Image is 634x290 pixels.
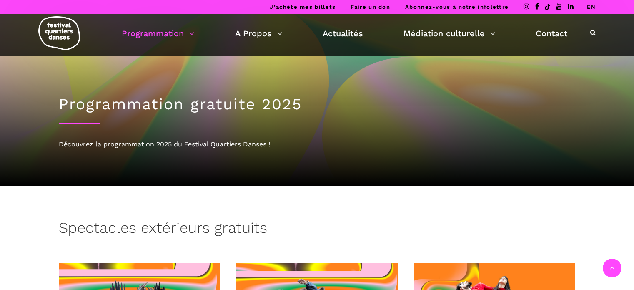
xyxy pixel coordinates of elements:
a: EN [587,4,596,10]
a: Actualités [323,26,363,40]
a: A Propos [235,26,283,40]
a: Contact [536,26,567,40]
div: Découvrez la programmation 2025 du Festival Quartiers Danses ! [59,139,576,150]
a: Médiation culturelle [403,26,496,40]
h1: Programmation gratuite 2025 [59,95,576,113]
a: Abonnez-vous à notre infolettre [405,4,509,10]
a: Faire un don [351,4,390,10]
a: J’achète mes billets [270,4,336,10]
h3: Spectacles extérieurs gratuits [59,219,267,240]
img: logo-fqd-med [38,16,80,50]
a: Programmation [122,26,195,40]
